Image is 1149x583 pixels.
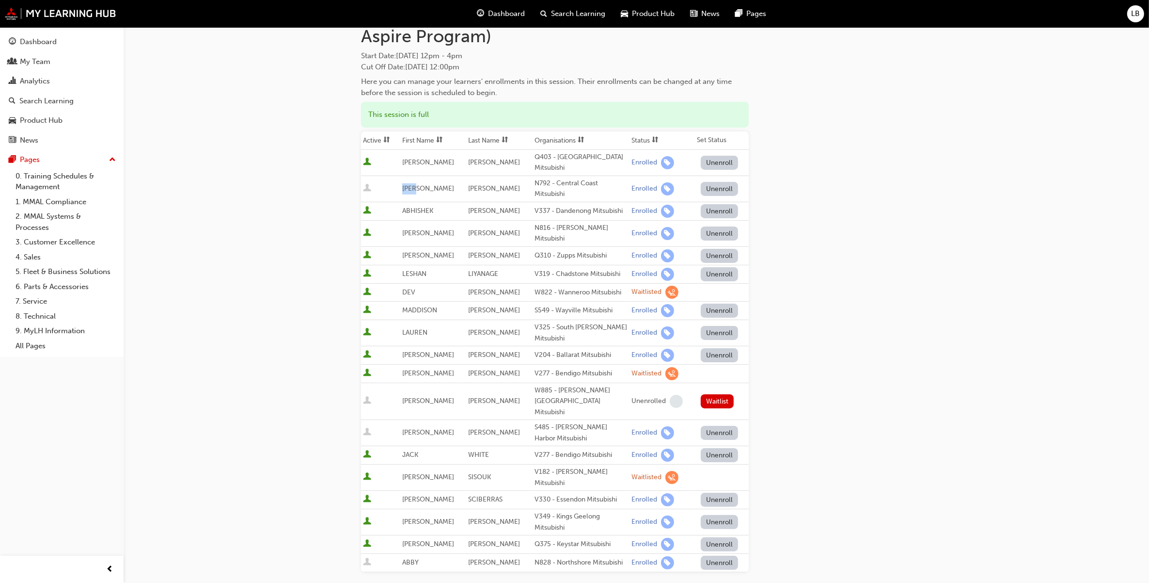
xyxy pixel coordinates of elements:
span: sorting-icon [578,136,584,145]
span: [PERSON_NAME] [468,288,520,296]
div: Enrolled [631,184,657,194]
span: ABHISHEK [402,207,433,215]
span: [PERSON_NAME] [468,369,520,377]
span: [PERSON_NAME] [402,540,454,548]
span: search-icon [9,97,16,106]
div: W822 - Wanneroo Mitsubishi [535,287,628,298]
span: learningRecordVerb_ENROLL-icon [661,227,674,240]
button: Unenroll [701,304,739,318]
span: SCIBERRAS [468,495,503,503]
span: [PERSON_NAME] [402,518,454,526]
span: [PERSON_NAME] [468,184,520,193]
span: guage-icon [477,8,485,20]
div: My Team [20,56,50,67]
div: V349 - Kings Geelong Mitsubishi [535,511,628,533]
span: SISOUK [468,473,491,481]
a: news-iconNews [683,4,728,24]
a: 2. MMAL Systems & Processes [12,209,120,235]
button: Waitlist [701,394,734,408]
span: User is inactive [363,558,371,567]
div: V277 - Bendigo Mitsubishi [535,450,628,461]
span: User is active [363,269,371,279]
span: Dashboard [488,8,525,19]
span: User is active [363,369,371,378]
span: learningRecordVerb_ENROLL-icon [661,556,674,569]
span: news-icon [9,136,16,145]
span: LAUREN [402,328,427,337]
span: [PERSON_NAME] [402,158,454,166]
a: My Team [4,53,120,71]
button: Unenroll [701,326,739,340]
span: guage-icon [9,38,16,47]
a: 9. MyLH Information [12,324,120,339]
span: sorting-icon [652,136,659,145]
span: [PERSON_NAME] [468,558,520,567]
a: mmal [5,7,116,20]
div: Enrolled [631,270,657,279]
span: User is active [363,206,371,216]
button: Unenroll [701,515,739,529]
div: V204 - Ballarat Mitsubishi [535,350,628,361]
span: User is inactive [363,184,371,194]
button: Unenroll [701,267,739,281]
a: 5. Fleet & Business Solutions [12,264,120,279]
span: [PERSON_NAME] [402,428,454,437]
span: Pages [747,8,767,19]
div: Enrolled [631,451,657,460]
button: Unenroll [701,204,739,218]
span: [PERSON_NAME] [468,306,520,314]
div: N828 - Northshore Mitsubishi [535,557,628,568]
th: Toggle SortBy [630,131,695,150]
div: V330 - Essendon Mitsubishi [535,494,628,505]
span: [PERSON_NAME] [402,369,454,377]
div: Enrolled [631,495,657,504]
div: Q310 - Zupps Mitsubishi [535,250,628,261]
div: Search Learning [19,96,74,107]
span: [PERSON_NAME] [468,207,520,215]
span: learningRecordVerb_ENROLL-icon [661,493,674,506]
span: User is active [363,251,371,260]
span: Search Learning [551,8,606,19]
span: learningRecordVerb_ENROLL-icon [661,156,674,169]
div: Waitlisted [631,288,661,297]
span: [PERSON_NAME] [468,251,520,259]
span: MADDISON [402,306,437,314]
span: sorting-icon [502,136,508,145]
button: Unenroll [701,249,739,263]
a: Analytics [4,72,120,90]
span: [PERSON_NAME] [468,328,520,337]
a: Dashboard [4,33,120,51]
span: prev-icon [107,564,114,576]
div: N792 - Central Coast Mitsubishi [535,178,628,200]
div: V277 - Bendigo Mitsubishi [535,368,628,379]
span: learningRecordVerb_ENROLL-icon [661,516,674,529]
div: Enrolled [631,158,657,167]
div: V325 - South [PERSON_NAME] Mitsubishi [535,322,628,344]
button: Unenroll [701,182,739,196]
a: search-iconSearch Learning [533,4,614,24]
span: up-icon [109,154,116,166]
span: User is active [363,158,371,167]
span: [PERSON_NAME] [468,518,520,526]
span: Cut Off Date : [DATE] 12:00pm [361,63,459,71]
button: Unenroll [701,448,739,462]
span: [PERSON_NAME] [402,351,454,359]
a: Product Hub [4,112,120,130]
div: Enrolled [631,558,657,567]
a: 1. MMAL Compliance [12,194,120,210]
span: Start Date : [361,50,749,62]
span: learningRecordVerb_ENROLL-icon [661,349,674,362]
span: User is active [363,517,371,527]
div: Analytics [20,76,50,87]
span: User is active [363,450,371,460]
span: User is active [363,306,371,315]
th: Toggle SortBy [466,131,532,150]
span: User is active [363,228,371,238]
button: Unenroll [701,493,739,507]
div: N816 - [PERSON_NAME] Mitsubishi [535,223,628,244]
span: learningRecordVerb_ENROLL-icon [661,205,674,218]
span: [PERSON_NAME] [468,428,520,437]
span: WHITE [468,451,489,459]
th: Toggle SortBy [361,131,400,150]
a: 8. Technical [12,309,120,324]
